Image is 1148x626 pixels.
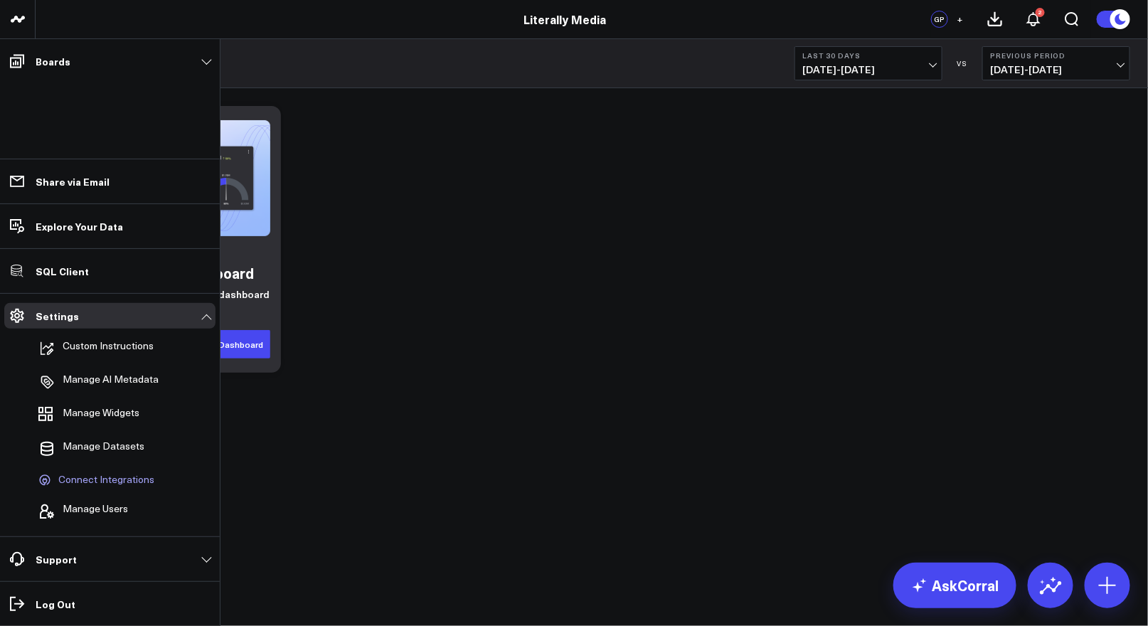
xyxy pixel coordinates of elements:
[33,366,173,398] a: Manage AI Metadata
[33,333,154,364] button: Custom Instructions
[1036,8,1045,17] div: 2
[36,553,77,565] p: Support
[63,340,154,357] p: Custom Instructions
[893,563,1016,608] a: AskCorral
[58,474,154,487] span: Connect Integrations
[36,310,79,322] p: Settings
[171,330,270,359] button: Generate Dashboard
[33,467,173,494] a: Connect Integrations
[33,433,173,465] a: Manage Datasets
[63,373,159,391] p: Manage AI Metadata
[36,598,75,610] p: Log Out
[957,14,964,24] span: +
[33,496,128,527] button: Manage Users
[36,265,89,277] p: SQL Client
[4,258,216,284] a: SQL Client
[36,55,70,67] p: Boards
[931,11,948,28] div: GP
[63,440,144,457] span: Manage Datasets
[63,503,128,520] span: Manage Users
[990,64,1122,75] span: [DATE] - [DATE]
[63,407,139,424] span: Manage Widgets
[36,176,110,187] p: Share via Email
[4,591,216,617] a: Log Out
[794,46,942,80] button: Last 30 Days[DATE]-[DATE]
[524,11,607,27] a: Literally Media
[952,11,969,28] button: +
[802,51,935,60] b: Last 30 Days
[33,400,173,431] a: Manage Widgets
[36,221,123,232] p: Explore Your Data
[990,51,1122,60] b: Previous Period
[950,59,975,68] div: VS
[982,46,1130,80] button: Previous Period[DATE]-[DATE]
[802,64,935,75] span: [DATE] - [DATE]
